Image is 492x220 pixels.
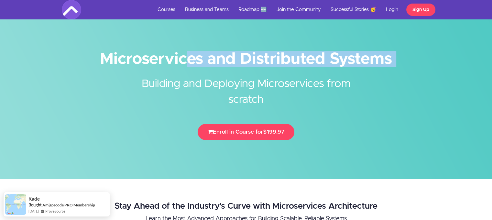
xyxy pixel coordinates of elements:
[42,202,95,208] a: Amigoscode PRO Membership
[406,4,435,16] a: Sign Up
[198,124,294,140] button: Enroll in Course for$199.97
[125,66,367,108] h2: Building and Deploying Microservices from scratch
[5,194,26,215] img: provesource social proof notification image
[45,208,65,214] a: ProveSource
[28,202,42,207] span: Bought
[83,202,408,211] h2: Stay Ahead of the Industry's Curve with Microservices Architecture
[28,208,39,214] span: [DATE]
[263,129,284,135] span: $199.97
[28,196,40,202] span: Kade
[62,52,431,66] h1: Microservices and Distributed Systems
